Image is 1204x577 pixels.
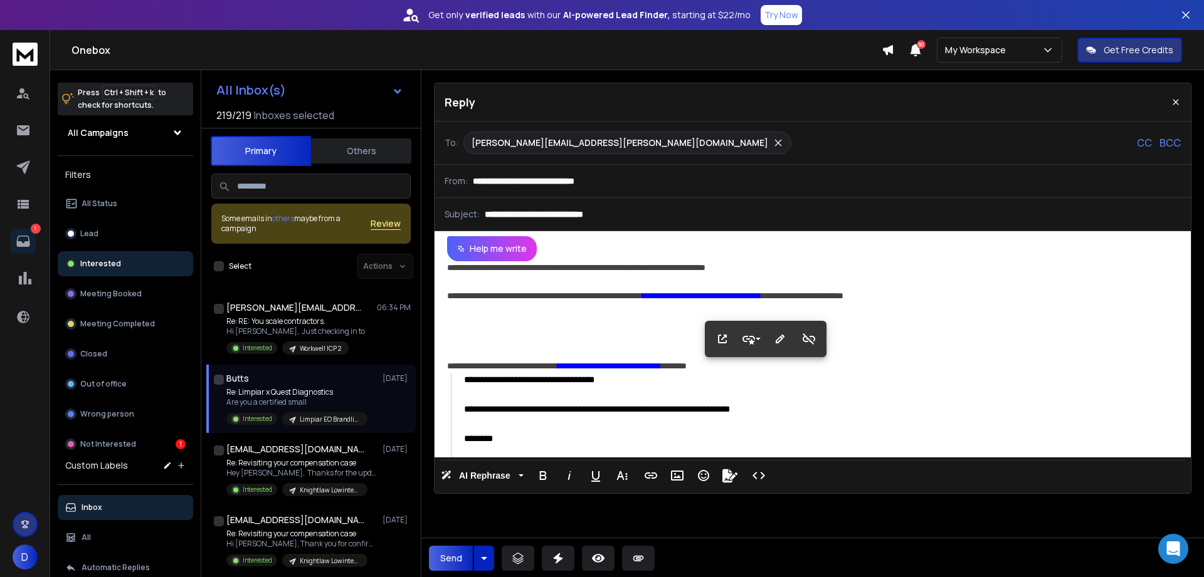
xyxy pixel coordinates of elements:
[71,43,882,58] h1: Onebox
[445,208,480,221] p: Subject:
[445,175,468,187] p: From:
[272,213,294,224] span: others
[226,458,377,468] p: Re: Revisiting your compensation case
[383,373,411,383] p: [DATE]
[216,108,251,123] span: 219 / 219
[102,85,156,100] span: Ctrl + Shift + k
[945,44,1011,56] p: My Workspace
[383,515,411,525] p: [DATE]
[768,326,792,351] button: Edit Link
[438,463,526,488] button: AI Rephrase
[531,463,555,488] button: Bold (Ctrl+B)
[692,463,716,488] button: Emoticons
[371,217,401,230] button: Review
[226,443,364,455] h1: [EMAIL_ADDRESS][DOMAIN_NAME]
[917,40,926,49] span: 50
[58,525,193,550] button: All
[243,414,272,424] p: Interested
[300,486,360,495] p: Knightlaw Lowintent leads
[216,84,286,96] h1: All Inbox(s)
[58,311,193,336] button: Meeting Completed
[1104,44,1173,56] p: Get Free Credits
[58,191,193,216] button: All Status
[584,463,608,488] button: Underline (Ctrl+U)
[243,485,272,494] p: Interested
[1077,38,1182,63] button: Get Free Credits
[80,289,142,299] p: Meeting Booked
[206,78,413,103] button: All Inbox(s)
[377,303,411,313] p: 06:34 PM
[563,9,670,21] strong: AI-powered Lead Finder,
[58,372,193,397] button: Out of office
[718,463,742,488] button: Signature
[13,43,38,66] img: logo
[82,533,91,543] p: All
[1137,135,1152,150] p: CC
[226,468,377,478] p: Hey [PERSON_NAME], Thanks for the update.
[610,463,634,488] button: More Text
[80,379,127,389] p: Out of office
[557,463,581,488] button: Italic (Ctrl+I)
[80,319,155,329] p: Meeting Completed
[383,444,411,454] p: [DATE]
[226,372,249,385] h1: Butts
[58,402,193,427] button: Wrong person
[300,556,360,566] p: Knightlaw Lowintent leads
[80,409,134,419] p: Wrong person
[445,93,475,111] p: Reply
[1159,135,1181,150] p: BCC
[58,251,193,276] button: Interested
[229,261,251,271] label: Select
[80,229,98,239] p: Lead
[243,343,272,353] p: Interested
[80,439,136,449] p: Not Interested
[31,224,41,234] p: 1
[226,387,367,397] p: Re: Limpiar x Quest Diagnostics
[226,529,377,539] p: Re: Revisiting your compensation case
[78,86,166,112] p: Press to check for shortcuts.
[80,349,107,359] p: Closed
[58,221,193,246] button: Lead
[300,415,360,424] p: Limpiar EO Brandlist/Offers Campaign
[211,136,311,166] button: Primary
[58,432,193,457] button: Not Interested1
[243,556,272,565] p: Interested
[639,463,663,488] button: Insert Link (Ctrl+K)
[82,199,117,209] p: All Status
[176,439,186,449] div: 1
[58,120,193,145] button: All Campaigns
[1158,534,1188,564] div: Open Intercom Messenger
[65,459,128,472] h3: Custom Labels
[58,281,193,306] button: Meeting Booked
[447,236,537,261] button: Help me write
[226,301,364,314] h1: [PERSON_NAME][EMAIL_ADDRESS][DOMAIN_NAME]
[311,137,411,165] button: Others
[226,397,367,407] p: Are you a certified small
[445,137,458,149] p: To:
[80,259,121,269] p: Interested
[13,544,38,569] button: D
[221,214,371,234] div: Some emails in maybe from a campaign
[739,326,763,351] button: Style
[761,5,802,25] button: Try Now
[58,341,193,366] button: Closed
[472,137,768,149] p: [PERSON_NAME][EMAIL_ADDRESS][PERSON_NAME][DOMAIN_NAME]
[68,127,129,139] h1: All Campaigns
[797,326,821,351] button: Unlink
[58,166,193,184] h3: Filters
[429,546,473,571] button: Send
[58,495,193,520] button: Inbox
[764,9,798,21] p: Try Now
[465,9,525,21] strong: verified leads
[428,9,751,21] p: Get only with our starting at $22/mo
[226,514,364,526] h1: [EMAIL_ADDRESS][DOMAIN_NAME]
[226,326,365,336] p: Hi [PERSON_NAME], Just checking in to
[254,108,334,123] h3: Inboxes selected
[665,463,689,488] button: Insert Image (Ctrl+P)
[226,316,365,326] p: Re: RE: You scale contractors.
[457,470,513,481] span: AI Rephrase
[11,229,36,254] a: 1
[226,539,377,549] p: Hi [PERSON_NAME], Thank you for confirming.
